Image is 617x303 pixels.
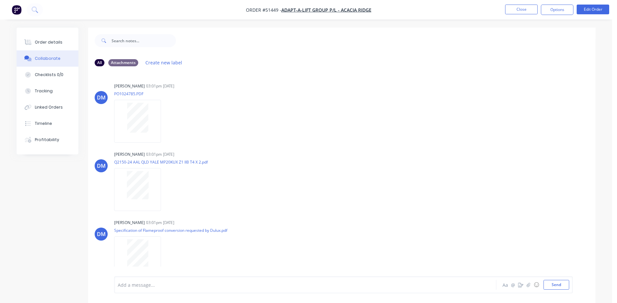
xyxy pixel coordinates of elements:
div: 03:01pm [DATE] [146,220,174,226]
button: Checklists 0/0 [17,67,78,83]
button: Timeline [17,115,78,132]
div: 03:01pm [DATE] [146,83,174,89]
div: DM [97,94,106,101]
button: Edit Order [577,5,609,14]
img: Factory [12,5,21,15]
p: Specification of Flameproof conversion requested by Dulux.pdf [114,228,227,233]
button: Linked Orders [17,99,78,115]
span: Order #51449 - [246,7,281,13]
button: Collaborate [17,50,78,67]
button: @ [509,281,517,289]
div: All [95,59,104,66]
div: DM [97,230,106,238]
button: Options [541,5,573,15]
p: PO1024785.PDF [114,91,168,97]
button: Create new label [142,58,186,67]
div: DM [97,162,106,170]
div: [PERSON_NAME] [114,151,145,157]
button: Send [543,280,569,290]
div: Profitability [35,137,59,143]
div: Linked Orders [35,104,63,110]
p: Q2150-24 AAL QLD YALE MP20KUX Z1 IIB T4 X 2.pdf [114,159,208,165]
div: Collaborate [35,56,60,61]
a: ADAPT-A-LIFT GROUP P/L - ACACIA RIDGE [281,7,371,13]
div: Tracking [35,88,53,94]
div: Attachments [108,59,138,66]
input: Search notes... [112,34,176,47]
button: Profitability [17,132,78,148]
button: ☺ [532,281,540,289]
div: [PERSON_NAME] [114,83,145,89]
div: Timeline [35,121,52,126]
button: Tracking [17,83,78,99]
div: Order details [35,39,62,45]
button: Close [505,5,538,14]
div: Checklists 0/0 [35,72,63,78]
div: [PERSON_NAME] [114,220,145,226]
div: 03:01pm [DATE] [146,151,174,157]
button: Aa [501,281,509,289]
button: Order details [17,34,78,50]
